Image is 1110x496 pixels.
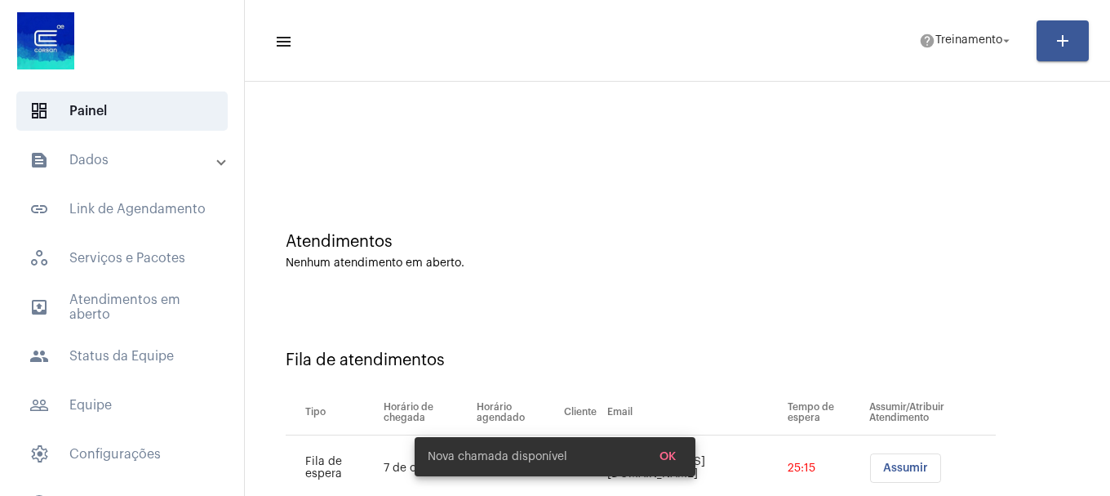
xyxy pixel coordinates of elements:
span: sidenav icon [29,248,49,268]
mat-panel-title: Dados [29,150,218,170]
span: Atendimentos em aberto [16,288,228,327]
mat-icon: sidenav icon [274,32,291,51]
span: Assumir [883,462,928,474]
th: Cliente [560,390,603,436]
mat-icon: help [919,33,935,49]
th: Horário de chegada [380,390,473,436]
mat-icon: sidenav icon [29,150,49,170]
span: Equipe [16,386,228,425]
th: Assumir/Atribuir Atendimento [865,390,996,436]
mat-expansion-panel-header: sidenav iconDados [10,141,244,180]
mat-icon: sidenav icon [29,297,49,317]
span: Status da Equipe [16,337,228,376]
span: Serviços e Pacotes [16,239,228,278]
th: Email [603,390,784,436]
div: Fila de atendimentos [286,351,1069,369]
div: Nenhum atendimento em aberto. [286,257,1069,270]
span: sidenav icon [29,101,49,121]
span: Link de Agendamento [16,190,228,229]
th: Horário agendado [473,390,560,436]
button: OK [646,442,689,471]
div: Atendimentos [286,233,1069,251]
mat-icon: add [1053,31,1072,51]
img: d4669ae0-8c07-2337-4f67-34b0df7f5ae4.jpeg [13,8,78,74]
button: Assumir [870,454,941,483]
span: Painel [16,92,228,131]
mat-icon: sidenav icon [29,346,49,366]
span: sidenav icon [29,445,49,464]
span: Configurações [16,435,228,474]
button: Treinamento [909,25,1023,57]
mat-icon: arrow_drop_down [999,34,1014,48]
th: Tipo [286,390,380,436]
mat-icon: sidenav icon [29,395,49,415]
mat-chip-list: selection [869,454,996,483]
th: Tempo de espera [784,390,865,436]
span: OK [659,451,676,462]
mat-icon: sidenav icon [29,199,49,219]
span: Treinamento [935,35,1002,47]
span: Nova chamada disponível [428,449,567,465]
